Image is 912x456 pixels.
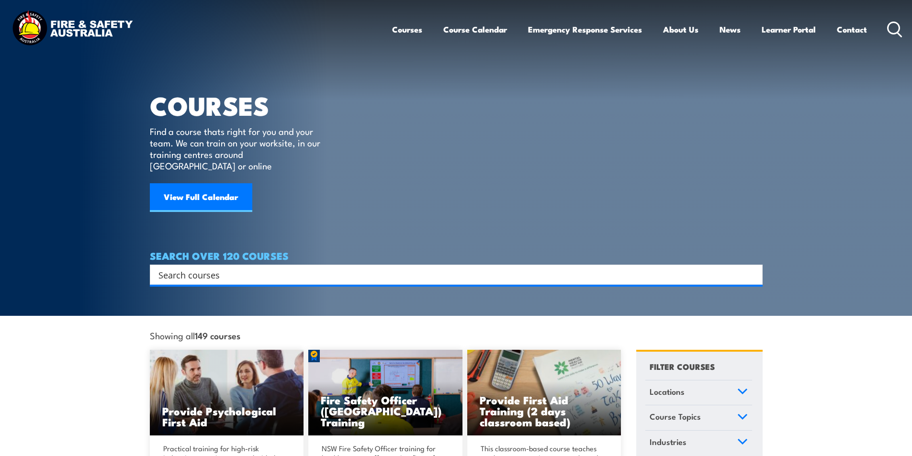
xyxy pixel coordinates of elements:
[762,17,816,42] a: Learner Portal
[150,350,304,436] a: Provide Psychological First Aid
[650,385,685,398] span: Locations
[308,350,462,436] a: Fire Safety Officer ([GEOGRAPHIC_DATA]) Training
[650,435,687,448] span: Industries
[150,350,304,436] img: Mental Health First Aid Training Course from Fire & Safety Australia
[162,405,292,427] h3: Provide Psychological First Aid
[150,125,325,171] p: Find a course thats right for you and your team. We can train on your worksite, in our training c...
[160,268,743,281] form: Search form
[195,329,240,342] strong: 149 courses
[321,394,450,427] h3: Fire Safety Officer ([GEOGRAPHIC_DATA]) Training
[150,94,334,116] h1: COURSES
[663,17,698,42] a: About Us
[150,250,763,261] h4: SEARCH OVER 120 COURSES
[720,17,741,42] a: News
[158,267,742,282] input: Search input
[392,17,422,42] a: Courses
[467,350,621,436] a: Provide First Aid Training (2 days classroom based)
[645,405,752,430] a: Course Topics
[528,17,642,42] a: Emergency Response Services
[650,360,715,373] h4: FILTER COURSES
[150,330,240,340] span: Showing all
[645,380,752,405] a: Locations
[308,350,462,436] img: Fire Safety Advisor
[150,183,252,212] a: View Full Calendar
[443,17,507,42] a: Course Calendar
[650,410,701,423] span: Course Topics
[467,350,621,436] img: Mental Health First Aid Training (Standard) – Classroom
[837,17,867,42] a: Contact
[746,268,759,281] button: Search magnifier button
[645,431,752,456] a: Industries
[480,394,609,427] h3: Provide First Aid Training (2 days classroom based)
